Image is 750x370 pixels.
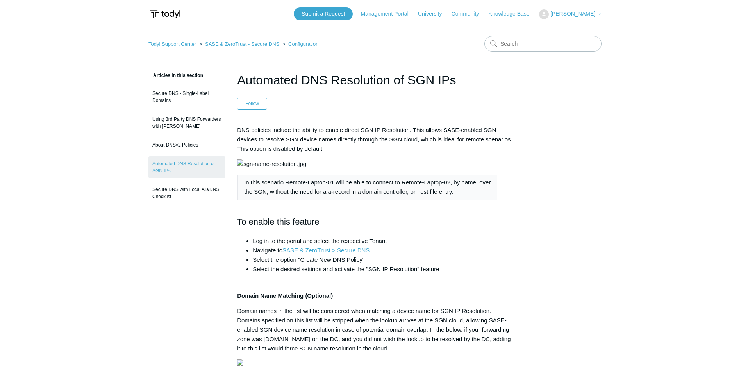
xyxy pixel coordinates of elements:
a: University [418,10,450,18]
a: Automated DNS Resolution of SGN IPs [148,156,225,178]
li: Navigate to [253,246,513,255]
a: About DNSv2 Policies [148,138,225,152]
li: Configuration [281,41,319,47]
a: Secure DNS - Single-Label Domains [148,86,225,108]
a: Management Portal [361,10,416,18]
a: Configuration [288,41,318,47]
li: SASE & ZeroTrust - Secure DNS [198,41,281,47]
a: Community [452,10,487,18]
a: SASE & ZeroTrust - Secure DNS [205,41,279,47]
blockquote: In this scenario Remote-Laptop-01 will be able to connect to Remote-Laptop-02, by name, over the ... [237,175,497,200]
a: Using 3rd Party DNS Forwarders with [PERSON_NAME] [148,112,225,134]
img: Todyl Support Center Help Center home page [148,7,182,21]
a: SASE & ZeroTrust > Secure DNS [282,247,370,254]
li: Todyl Support Center [148,41,198,47]
p: DNS policies include the ability to enable direct SGN IP Resolution. This allows SASE-enabled SGN... [237,125,513,154]
a: Todyl Support Center [148,41,196,47]
h2: To enable this feature [237,215,513,229]
img: sgn-name-resolution.jpg [237,159,306,169]
li: Log in to the portal and select the respective Tenant [253,236,513,246]
li: Select the desired settings and activate the "SGN IP Resolution" feature [253,265,513,274]
span: Articles in this section [148,73,203,78]
span: [PERSON_NAME] [550,11,595,17]
h1: Automated DNS Resolution of SGN IPs [237,71,513,89]
a: Knowledge Base [489,10,537,18]
img: 16982449121939 [237,359,243,366]
p: Domain names in the list will be considered when matching a device name for SGN IP Resolution. Do... [237,306,513,353]
button: Follow Article [237,98,267,109]
button: [PERSON_NAME] [539,9,602,19]
a: Submit a Request [294,7,353,20]
input: Search [484,36,602,52]
strong: Domain Name Matching (Optional) [237,292,333,299]
a: Secure DNS with Local AD/DNS Checklist [148,182,225,204]
li: Select the option "Create New DNS Policy" [253,255,513,265]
